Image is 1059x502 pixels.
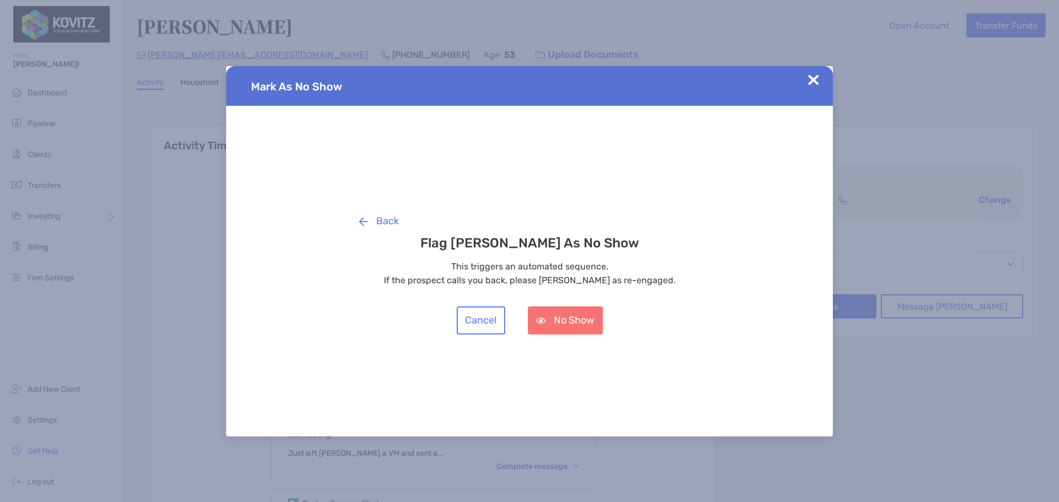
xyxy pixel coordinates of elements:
button: Cancel [457,306,505,334]
button: Back [350,207,407,235]
img: button icon [536,317,545,324]
p: This triggers an automated sequence. [350,260,709,273]
span: Mark As No Show [251,80,342,93]
img: Close Updates Zoe [808,74,819,85]
h3: Flag [PERSON_NAME] As No Show [350,235,709,251]
img: button icon [359,217,368,226]
p: If the prospect calls you back, please [PERSON_NAME] as re-engaged. [350,273,709,287]
button: No Show [528,306,603,334]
